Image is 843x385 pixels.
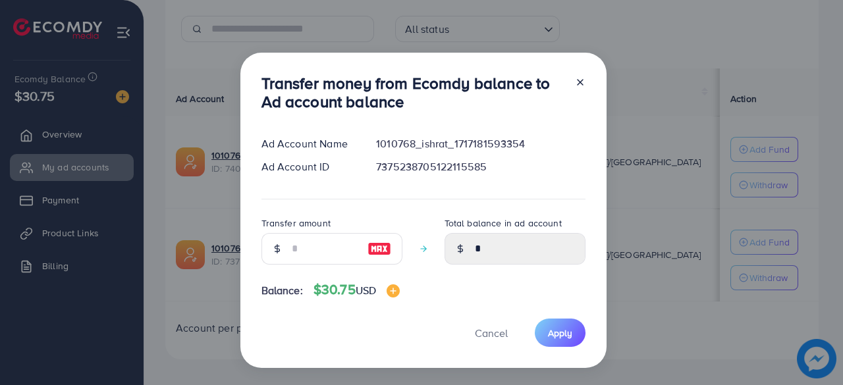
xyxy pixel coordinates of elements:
[475,326,508,340] span: Cancel
[251,136,366,151] div: Ad Account Name
[387,284,400,297] img: image
[548,326,572,340] span: Apply
[261,74,564,112] h3: Transfer money from Ecomdy balance to Ad account balance
[313,282,400,298] h4: $30.75
[458,319,524,347] button: Cancel
[251,159,366,174] div: Ad Account ID
[261,217,331,230] label: Transfer amount
[366,159,595,174] div: 7375238705122115585
[261,283,303,298] span: Balance:
[367,241,391,257] img: image
[535,319,585,347] button: Apply
[366,136,595,151] div: 1010768_ishrat_1717181593354
[445,217,562,230] label: Total balance in ad account
[356,283,376,297] span: USD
